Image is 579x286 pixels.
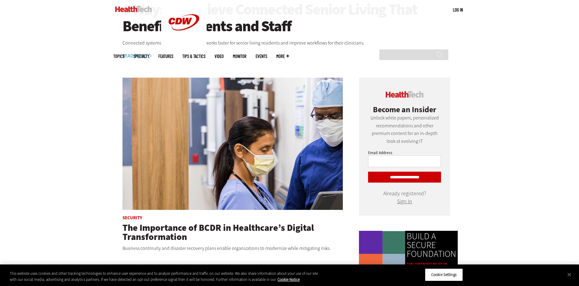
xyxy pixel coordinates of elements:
[368,114,441,145] p: Unlock white papers, personalized recommendations and other premium content for an in-depth look ...
[10,271,319,282] div: This website uses cookies and other tracking technologies to enhance user experience and to analy...
[122,244,343,252] p: Business continuity and disaster recovery plans enable organizations to modernize while mitigatin...
[359,231,405,277] img: Colorful animated shapes
[122,78,343,211] a: Doctors reviewing tablet
[133,54,149,59] span: Specialty
[397,198,412,205] a: Sign In
[407,232,456,259] a: BUILD A SECURE FOUNDATION
[256,54,267,59] a: Events
[277,277,300,282] a: More information about your privacy
[122,78,343,210] img: Doctors reviewing tablet
[276,54,289,59] span: More
[563,268,576,281] button: Close
[373,104,436,115] span: Become an Insider
[453,7,463,13] div: User menu
[425,268,463,281] button: Cookie Settings
[407,262,456,270] a: Care continuity relies on resiliency.
[386,91,424,98] img: cdw insider logo
[115,6,152,12] img: Home
[215,54,224,59] a: Video
[122,215,142,221] a: Security
[368,150,392,155] label: Email Address
[233,54,246,59] a: MonITor
[161,40,207,46] a: CDW
[368,192,441,204] div: Already registered?
[113,54,124,59] span: Topics
[182,54,205,59] a: Tips & Tactics
[453,7,463,12] a: Log in
[122,222,314,243] a: The Importance of BCDR in Healthcare’s Digital Transformation
[158,54,173,59] a: Features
